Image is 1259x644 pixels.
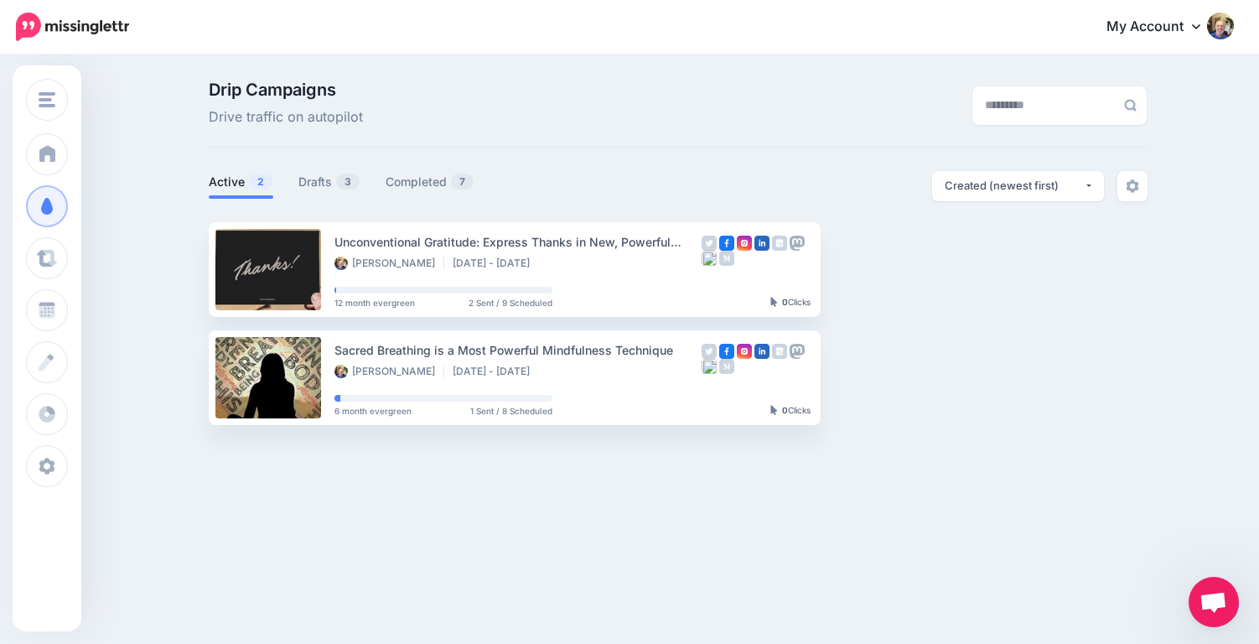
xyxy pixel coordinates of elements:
[790,236,805,251] img: mastodon-grey-square.png
[336,174,360,190] span: 3
[770,297,778,307] img: pointer-grey-darker.png
[386,172,474,192] a: Completed7
[470,407,552,415] span: 1 Sent / 8 Scheduled
[737,236,752,251] img: instagram-square.png
[453,257,538,270] li: [DATE] - [DATE]
[945,178,1084,194] div: Created (newest first)
[772,344,787,359] img: google_business-grey-square.png
[719,236,734,251] img: facebook-square.png
[334,257,444,270] li: [PERSON_NAME]
[453,365,538,378] li: [DATE] - [DATE]
[719,359,734,374] img: medium-grey-square.png
[1189,577,1239,627] a: Open chat
[334,299,415,307] span: 12 month evergreen
[719,251,734,266] img: medium-grey-square.png
[702,236,717,251] img: twitter-grey-square.png
[249,174,272,190] span: 2
[39,92,55,107] img: menu.png
[790,344,805,359] img: mastodon-grey-square.png
[334,340,702,360] div: Sacred Breathing is a Most Powerful Mindfulness Technique
[334,232,702,252] div: Unconventional Gratitude: Express Thanks in New, Powerful Ways
[702,344,717,359] img: twitter-grey-square.png
[754,236,769,251] img: linkedin-square.png
[1126,179,1139,193] img: settings-grey.png
[782,297,788,307] b: 0
[702,359,717,374] img: bluesky-grey-square.png
[770,406,811,416] div: Clicks
[772,236,787,251] img: google_business-grey-square.png
[334,365,444,378] li: [PERSON_NAME]
[469,299,552,307] span: 2 Sent / 9 Scheduled
[16,13,129,41] img: Missinglettr
[209,81,363,98] span: Drip Campaigns
[1124,99,1137,112] img: search-grey-6.png
[770,405,778,415] img: pointer-grey-darker.png
[209,106,363,128] span: Drive traffic on autopilot
[719,344,734,359] img: facebook-square.png
[1090,7,1234,48] a: My Account
[702,251,717,266] img: bluesky-grey-square.png
[334,407,412,415] span: 6 month evergreen
[932,171,1104,201] button: Created (newest first)
[754,344,769,359] img: linkedin-square.png
[209,172,273,192] a: Active2
[451,174,474,190] span: 7
[782,405,788,415] b: 0
[770,298,811,308] div: Clicks
[737,344,752,359] img: instagram-square.png
[298,172,360,192] a: Drafts3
